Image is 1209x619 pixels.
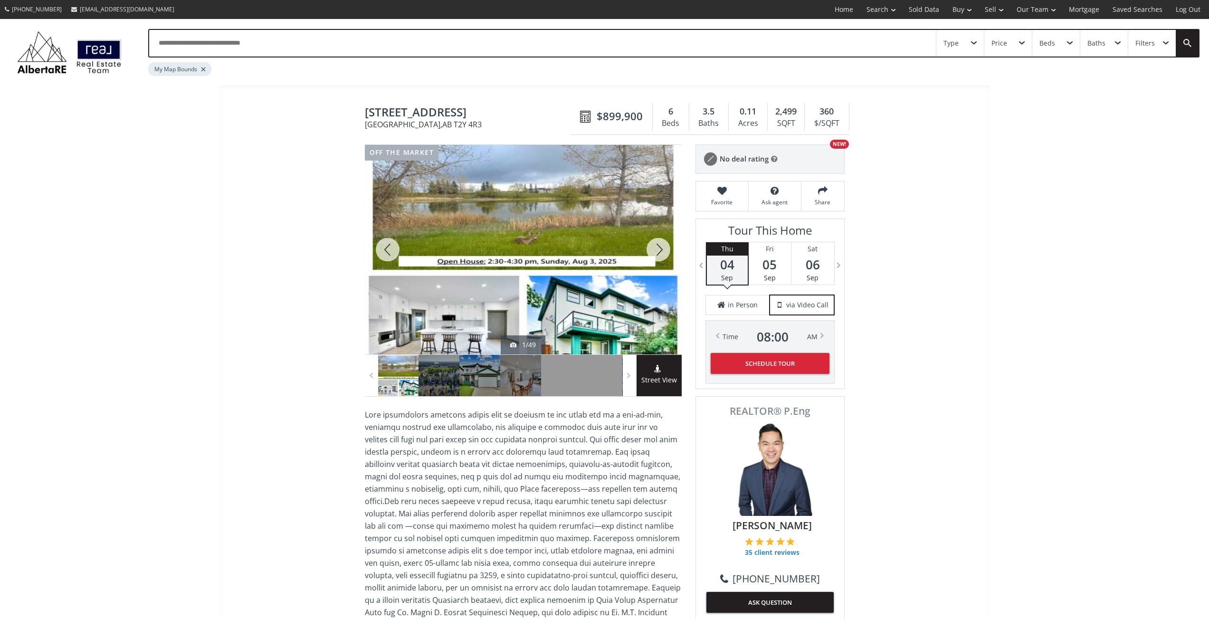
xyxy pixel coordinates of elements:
[510,340,536,350] div: 1/49
[776,537,785,546] img: 4 of 5 stars
[728,300,758,310] span: in Person
[12,29,126,76] img: Logo
[597,109,643,124] span: $899,900
[705,224,835,242] h3: Tour This Home
[809,116,844,131] div: $/SQFT
[637,375,682,386] span: Street View
[733,116,762,131] div: Acres
[772,116,800,131] div: SQFT
[775,105,797,118] span: 2,499
[1087,40,1105,47] div: Baths
[365,145,681,354] div: 13 Everhollow Park SW Calgary, AB T2Y 4R3 - Photo 1 of 49
[711,353,829,374] button: Schedule Tour
[701,198,743,206] span: Favorite
[365,145,439,161] div: off the market
[694,116,723,131] div: Baths
[365,106,575,121] span: 13 Everhollow Park SW
[753,198,796,206] span: Ask agent
[720,571,820,586] a: [PHONE_NUMBER]
[745,537,753,546] img: 1 of 5 stars
[749,258,791,271] span: 05
[148,62,211,76] div: My Map Bounds
[721,273,733,282] span: Sep
[809,105,844,118] div: 360
[365,121,575,128] span: [GEOGRAPHIC_DATA] , AB T2Y 4R3
[806,198,839,206] span: Share
[67,0,179,18] a: [EMAIL_ADDRESS][DOMAIN_NAME]
[723,330,818,343] div: Time AM
[1135,40,1155,47] div: Filters
[711,518,834,533] span: [PERSON_NAME]
[657,105,684,118] div: 6
[80,5,174,13] span: [EMAIL_ADDRESS][DOMAIN_NAME]
[12,5,62,13] span: [PHONE_NUMBER]
[786,537,795,546] img: 5 of 5 stars
[707,258,748,271] span: 04
[807,273,819,282] span: Sep
[830,140,849,149] div: NEW!
[733,105,762,118] div: 0.11
[706,406,834,416] span: REALTOR® P.Eng
[786,300,828,310] span: via Video Call
[657,116,684,131] div: Beds
[791,242,834,256] div: Sat
[749,242,791,256] div: Fri
[1039,40,1055,47] div: Beds
[706,592,834,613] button: ASK QUESTION
[791,258,834,271] span: 06
[723,421,818,516] img: Photo of Colin Woo
[943,40,959,47] div: Type
[701,150,720,169] img: rating icon
[766,537,774,546] img: 3 of 5 stars
[707,242,748,256] div: Thu
[764,273,776,282] span: Sep
[720,154,769,164] span: No deal rating
[694,105,723,118] div: 3.5
[757,330,789,343] span: 08 : 00
[745,548,800,557] span: 35 client reviews
[991,40,1007,47] div: Price
[755,537,764,546] img: 2 of 5 stars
